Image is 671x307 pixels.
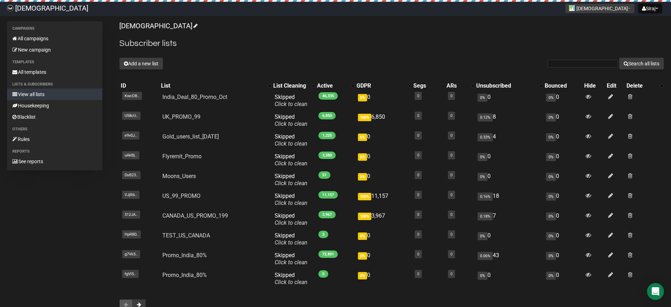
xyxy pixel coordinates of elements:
span: 0% [358,173,367,181]
span: fgVlS.. [122,270,139,278]
td: 0 [543,269,583,289]
a: Click to clean [275,219,307,226]
span: 0% [546,133,556,141]
a: Promo_India_80% [162,252,207,259]
div: GDPR [357,82,405,89]
a: 0 [417,252,419,256]
div: ARs [447,82,468,89]
span: 0% [546,252,556,260]
td: 43 [475,249,543,269]
a: 0 [417,113,419,118]
a: Click to clean [275,239,307,246]
a: CANADA_US_PROMO_199 [162,212,228,219]
td: 4 [475,130,543,150]
a: Rules [7,134,102,145]
a: 0 [450,232,453,237]
td: 0 [355,130,412,150]
th: List: No sort applied, activate to apply an ascending sort [160,81,272,91]
a: 0 [417,94,419,98]
span: KwcOB.. [122,92,142,100]
a: View all lists [7,89,102,100]
a: Gold_users_list_[DATE] [162,133,219,140]
span: DsB23.. [122,171,140,179]
td: 0 [475,269,543,289]
a: Blacklist [7,111,102,123]
span: 72,801 [318,250,338,258]
span: 0% [478,153,487,161]
td: 6,850 [355,111,412,130]
span: 46,335 [318,92,338,100]
span: 0.06% [478,252,493,260]
a: Moons_Users [162,173,196,179]
th: GDPR: No sort applied, activate to apply an ascending sort [355,81,412,91]
div: Open Intercom Messenger [647,283,664,300]
th: Active: No sort applied, activate to apply an ascending sort [316,81,355,91]
td: 0 [355,269,412,289]
td: 8 [475,111,543,130]
td: 0 [475,170,543,190]
span: uAkBj.. [122,151,139,159]
a: Click to clean [275,160,307,167]
th: Segs: No sort applied, activate to apply an ascending sort [412,81,445,91]
td: 0 [543,190,583,209]
span: g7Vk5.. [122,250,140,258]
a: Housekeeping [7,100,102,111]
img: 1.jpg [569,5,575,11]
td: 0 [475,91,543,111]
a: Click to clean [275,259,307,266]
li: Templates [7,58,102,66]
span: Skipped [275,272,307,285]
span: Skipped [275,232,307,246]
a: Click to clean [275,279,307,285]
span: HpR8D.. [122,230,141,238]
span: 0% [478,232,487,240]
a: 0 [450,193,453,197]
button: Siraj [638,4,662,13]
span: 100% [358,213,371,220]
a: 0 [450,252,453,256]
span: 0% [546,94,556,102]
span: 100% [358,193,371,200]
th: ARs: No sort applied, activate to apply an ascending sort [445,81,475,91]
td: 7 [475,209,543,229]
th: Unsubscribed: No sort applied, activate to apply an ascending sort [475,81,543,91]
img: 61ace9317f7fa0068652623cbdd82cc4 [7,5,13,11]
td: 0 [543,150,583,170]
a: 0 [417,272,419,276]
span: 0.33% [478,133,493,141]
div: Segs [413,82,438,89]
span: 3,288 [318,152,336,159]
li: Others [7,125,102,134]
td: 0 [475,150,543,170]
a: UK_PROMO_99 [162,113,200,120]
span: Skipped [275,212,307,226]
a: 0 [417,193,419,197]
a: Flyremit_Promo [162,153,202,160]
span: 0% [358,232,367,240]
td: 0 [543,229,583,249]
div: Edit [607,82,623,89]
th: Delete: No sort applied, activate to apply an ascending sort [625,81,664,91]
a: 0 [450,173,453,177]
a: India_Deal_80_Promo_Oct [162,94,227,100]
button: Search all lists [619,58,664,70]
a: Click to clean [275,180,307,187]
span: Skipped [275,133,307,147]
span: Skipped [275,153,307,167]
a: All templates [7,66,102,78]
span: 0.16% [478,193,493,201]
span: 0% [546,173,556,181]
span: 0% [478,94,487,102]
div: Delete [627,82,657,89]
li: Reports [7,147,102,156]
a: All campaigns [7,33,102,44]
span: 0% [358,94,367,101]
span: 0 [318,270,328,278]
td: 0 [543,111,583,130]
a: New campaign [7,44,102,55]
span: 0% [478,272,487,280]
button: Add a new list [119,58,163,70]
span: 0% [546,212,556,220]
span: Skipped [275,94,307,107]
div: Bounced [545,82,581,89]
